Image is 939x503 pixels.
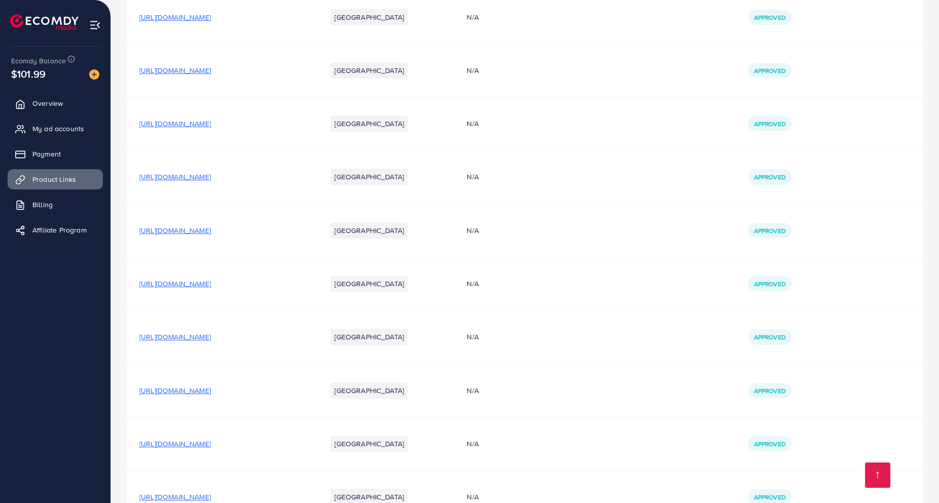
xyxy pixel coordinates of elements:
span: [URL][DOMAIN_NAME] [139,439,211,449]
span: My ad accounts [32,124,84,134]
li: [GEOGRAPHIC_DATA] [330,276,408,292]
span: Approved [754,226,785,235]
span: [URL][DOMAIN_NAME] [139,65,211,75]
span: Approved [754,440,785,448]
li: [GEOGRAPHIC_DATA] [330,9,408,25]
li: [GEOGRAPHIC_DATA] [330,436,408,452]
span: N/A [467,492,478,502]
span: [URL][DOMAIN_NAME] [139,385,211,396]
span: N/A [467,332,478,342]
iframe: Chat [896,457,931,495]
span: Overview [32,98,63,108]
span: Billing [32,200,53,210]
li: [GEOGRAPHIC_DATA] [330,382,408,399]
a: Overview [8,93,103,113]
span: Approved [754,173,785,181]
span: N/A [467,12,478,22]
span: Approved [754,493,785,501]
li: [GEOGRAPHIC_DATA] [330,62,408,79]
span: N/A [467,172,478,182]
span: [URL][DOMAIN_NAME] [139,225,211,236]
img: logo [10,14,79,30]
img: image [89,69,99,80]
img: menu [89,19,101,31]
span: Payment [32,149,61,159]
span: Approved [754,386,785,395]
a: Affiliate Program [8,220,103,240]
span: [URL][DOMAIN_NAME] [139,119,211,129]
span: Product Links [32,174,76,184]
span: N/A [467,439,478,449]
span: Approved [754,280,785,288]
a: Product Links [8,169,103,189]
span: Approved [754,333,785,341]
span: N/A [467,225,478,236]
span: $101.99 [11,65,46,83]
span: N/A [467,279,478,289]
span: [URL][DOMAIN_NAME] [139,279,211,289]
a: Billing [8,195,103,215]
li: [GEOGRAPHIC_DATA] [330,329,408,345]
li: [GEOGRAPHIC_DATA] [330,115,408,132]
span: Approved [754,13,785,22]
span: Affiliate Program [32,225,87,235]
li: [GEOGRAPHIC_DATA] [330,222,408,239]
a: My ad accounts [8,119,103,139]
span: [URL][DOMAIN_NAME] [139,332,211,342]
span: Approved [754,120,785,128]
span: [URL][DOMAIN_NAME] [139,172,211,182]
span: N/A [467,385,478,396]
span: Approved [754,66,785,75]
span: Ecomdy Balance [11,56,66,66]
span: N/A [467,119,478,129]
span: [URL][DOMAIN_NAME] [139,12,211,22]
span: N/A [467,65,478,75]
a: Payment [8,144,103,164]
li: [GEOGRAPHIC_DATA] [330,169,408,185]
span: [URL][DOMAIN_NAME] [139,492,211,502]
